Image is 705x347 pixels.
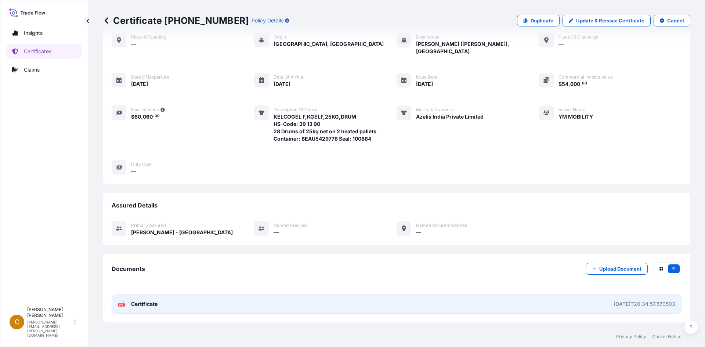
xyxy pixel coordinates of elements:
a: Insights [6,26,82,40]
span: [DATE] [274,80,290,88]
span: Named Assured [274,223,307,228]
span: [DATE] [131,80,148,88]
span: Assured Details [112,202,158,209]
p: [PERSON_NAME][EMAIL_ADDRESS][PERSON_NAME][DOMAIN_NAME] [27,320,73,337]
span: . [581,82,582,85]
span: 60 [134,114,141,119]
p: Update & Reissue Certificate [576,17,644,24]
span: [PERSON_NAME] - [GEOGRAPHIC_DATA] [131,229,233,236]
div: [DATE]T20:34:57.570503 [614,300,675,308]
p: Policy Details [252,17,283,24]
span: — [274,229,279,236]
span: Marks & Numbers [416,107,453,113]
span: 00 [582,82,587,85]
span: Insured Value [131,107,159,113]
span: [GEOGRAPHIC_DATA], [GEOGRAPHIC_DATA] [274,40,384,48]
span: Date of arrival [274,74,304,80]
span: [PERSON_NAME] ([PERSON_NAME]), [GEOGRAPHIC_DATA] [416,40,539,55]
span: 060 [143,114,153,119]
button: Cancel [654,15,690,26]
p: Duplicate [531,17,553,24]
span: . [153,115,154,118]
span: Azelis India Private Limited [416,113,484,120]
a: PDFCertificate[DATE]T20:34:57.570503 [112,294,681,314]
span: Named Assured Address [416,223,467,228]
p: Certificate [PHONE_NUMBER] [103,15,249,26]
span: , [568,82,570,87]
span: 54 [562,82,568,87]
span: $ [558,82,562,87]
span: $ [131,114,134,119]
span: 600 [570,82,580,87]
a: Certificates [6,44,82,59]
a: Cookie Notice [652,334,681,340]
p: Claims [24,66,40,73]
span: Description of cargo [274,107,317,113]
button: Upload Document [586,263,648,275]
span: Certificate [131,300,158,308]
span: [DATE] [416,80,433,88]
p: Certificates [24,48,51,55]
span: — [131,168,136,175]
span: YM MOBILITY [558,113,593,120]
span: Primary assured [131,223,166,228]
span: — [131,40,136,48]
a: Duplicate [517,15,560,26]
text: PDF [119,304,124,306]
span: — [558,40,564,48]
span: Commercial Invoice Value [558,74,613,80]
p: Upload Document [599,265,641,272]
span: Date of departure [131,74,169,80]
p: [PERSON_NAME] [PERSON_NAME] [27,307,73,318]
a: Update & Reissue Certificate [563,15,651,26]
span: Documents [112,265,145,272]
span: Vessel Name [558,107,585,113]
span: , [141,114,143,119]
a: Privacy Policy [616,334,646,340]
span: KELCOGEL F,KGELF,25KG,DRUM HS-Code: 39 13 90 28 Drums of 25kg net on 2 heated pallets Container: ... [274,113,376,142]
span: 00 [155,115,160,118]
span: C [15,318,19,326]
span: Issue Date [416,74,438,80]
p: Insights [24,29,43,37]
a: Claims [6,62,82,77]
span: — [416,229,421,236]
p: Cancel [667,17,684,24]
span: Duty Cost [131,162,152,167]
